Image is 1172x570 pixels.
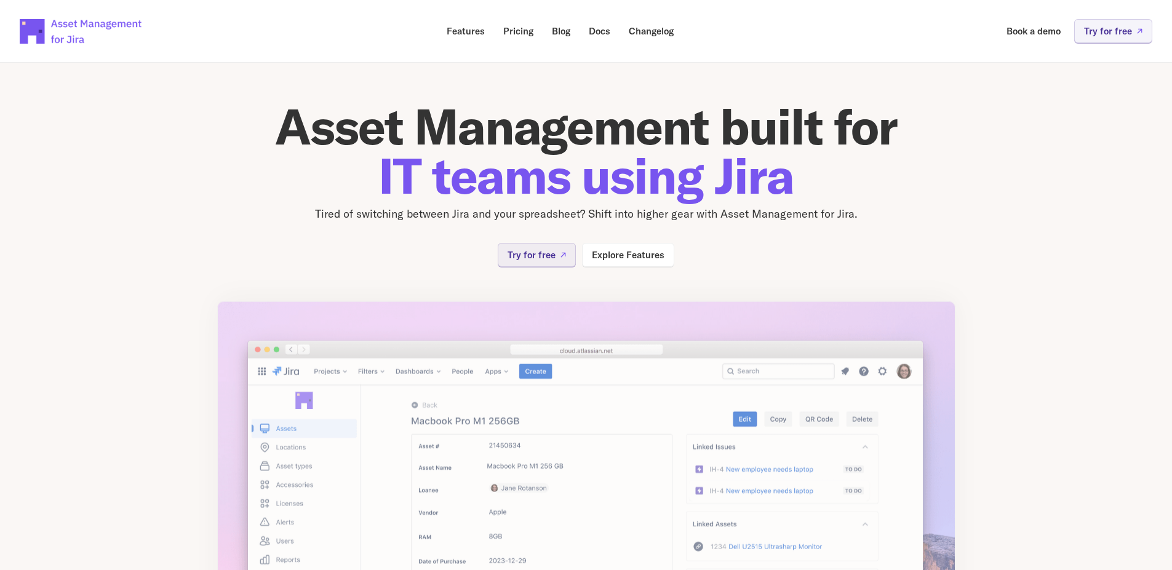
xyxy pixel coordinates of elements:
[503,26,533,36] p: Pricing
[998,19,1069,43] a: Book a demo
[543,19,579,43] a: Blog
[592,250,664,259] p: Explore Features
[508,250,556,259] p: Try for free
[1084,26,1132,36] p: Try for free
[1007,26,1061,36] p: Book a demo
[589,26,610,36] p: Docs
[552,26,570,36] p: Blog
[217,102,955,200] h1: Asset Management built for
[217,205,955,223] p: Tired of switching between Jira and your spreadsheet? Shift into higher gear with Asset Managemen...
[580,19,619,43] a: Docs
[378,144,794,207] span: IT teams using Jira
[582,243,674,267] a: Explore Features
[447,26,485,36] p: Features
[438,19,493,43] a: Features
[620,19,682,43] a: Changelog
[629,26,674,36] p: Changelog
[495,19,542,43] a: Pricing
[1074,19,1152,43] a: Try for free
[498,243,576,267] a: Try for free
